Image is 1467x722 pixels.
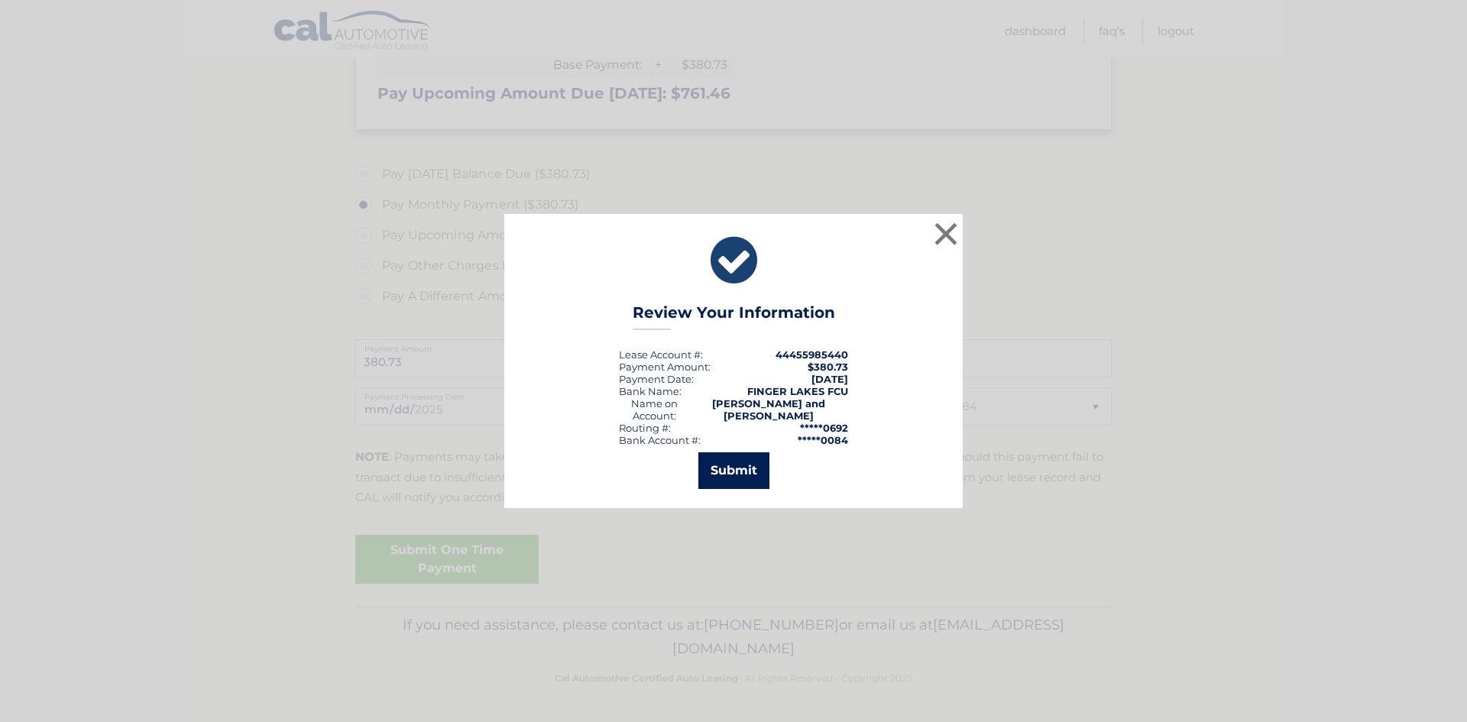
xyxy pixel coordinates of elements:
div: Bank Name: [619,385,682,397]
span: [DATE] [811,373,848,385]
div: : [619,373,694,385]
div: Bank Account #: [619,434,701,446]
span: Payment Date [619,373,691,385]
span: $380.73 [808,361,848,373]
strong: [PERSON_NAME] and [PERSON_NAME] [712,397,825,422]
button: × [931,219,961,249]
div: Name on Account: [619,397,690,422]
div: Routing #: [619,422,671,434]
div: Lease Account #: [619,348,703,361]
h3: Review Your Information [633,303,835,330]
button: Submit [698,452,769,489]
strong: FINGER LAKES FCU [747,385,848,397]
strong: 44455985440 [776,348,848,361]
div: Payment Amount: [619,361,711,373]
